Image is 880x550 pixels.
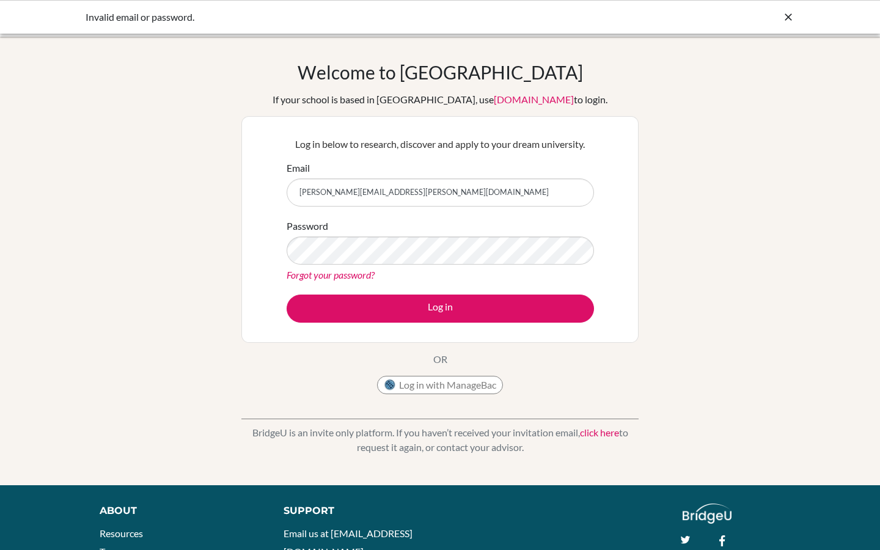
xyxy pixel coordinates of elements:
[241,425,639,455] p: BridgeU is an invite only platform. If you haven’t received your invitation email, to request it ...
[683,504,732,524] img: logo_white@2x-f4f0deed5e89b7ecb1c2cc34c3e3d731f90f0f143d5ea2071677605dd97b5244.png
[287,295,594,323] button: Log in
[580,427,619,438] a: click here
[433,352,447,367] p: OR
[287,161,310,175] label: Email
[86,10,611,24] div: Invalid email or password.
[287,137,594,152] p: Log in below to research, discover and apply to your dream university.
[298,61,583,83] h1: Welcome to [GEOGRAPHIC_DATA]
[273,92,607,107] div: If your school is based in [GEOGRAPHIC_DATA], use to login.
[494,94,574,105] a: [DOMAIN_NAME]
[284,504,428,518] div: Support
[287,269,375,280] a: Forgot your password?
[100,504,256,518] div: About
[100,527,143,539] a: Resources
[287,219,328,233] label: Password
[377,376,503,394] button: Log in with ManageBac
